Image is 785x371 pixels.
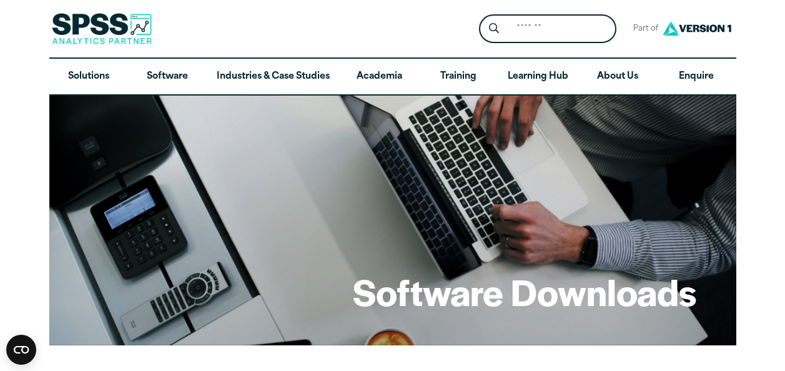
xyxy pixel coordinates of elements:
[6,335,36,365] button: Open CMP widget
[128,59,207,95] a: Software
[207,59,340,95] a: Industries & Case Studies
[657,59,736,95] a: Enquire
[626,20,659,38] span: Part of
[52,13,152,44] img: SPSS Analytics Partner
[489,23,499,34] svg: Search magnifying glass icon
[482,17,505,41] button: Search magnifying glass icon
[49,59,128,95] a: Solutions
[353,267,696,316] h1: Software Downloads
[659,17,734,40] img: Version1 Logo
[479,14,616,44] form: Site Header Search Form
[578,59,657,95] a: About Us
[498,59,578,95] a: Learning Hub
[340,59,418,95] a: Academia
[49,59,736,95] nav: Desktop version of site main menu
[418,59,497,95] a: Training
